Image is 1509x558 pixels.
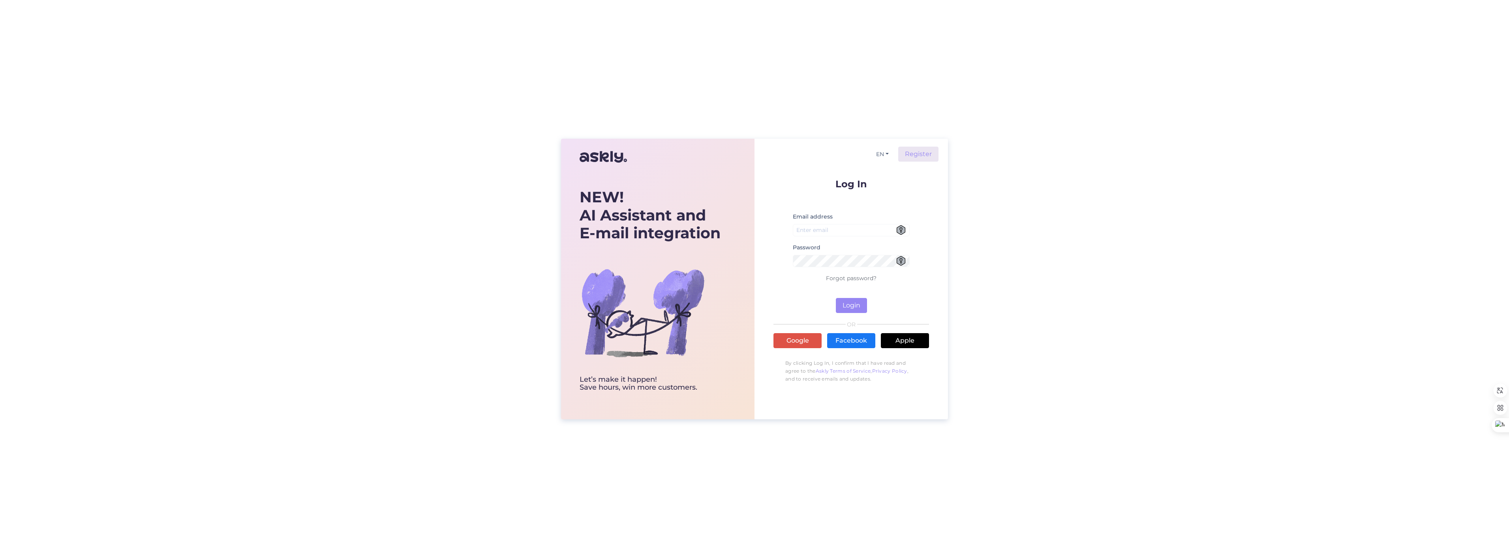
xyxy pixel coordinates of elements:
a: Apple [881,333,929,348]
p: By clicking Log In, I confirm that I have read and agree to the , , and to receive emails and upd... [773,355,929,387]
b: NEW! [580,188,624,206]
span: OR [846,322,857,327]
a: Forgot password? [826,275,876,282]
input: Enter email [793,224,910,236]
a: Facebook [827,333,875,348]
label: Password [793,243,820,252]
a: Askly Terms of Service [816,368,871,374]
a: Register [898,147,938,162]
div: AI Assistant and E-mail integration [580,188,721,242]
img: bg-askly [580,249,706,376]
label: Email address [793,213,833,221]
a: Google [773,333,822,348]
a: Privacy Policy [872,368,907,374]
div: Let’s make it happen! Save hours, win more customers. [580,376,721,392]
p: Log In [773,179,929,189]
button: EN [873,149,892,160]
button: Login [836,298,867,313]
img: Askly [580,147,627,166]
